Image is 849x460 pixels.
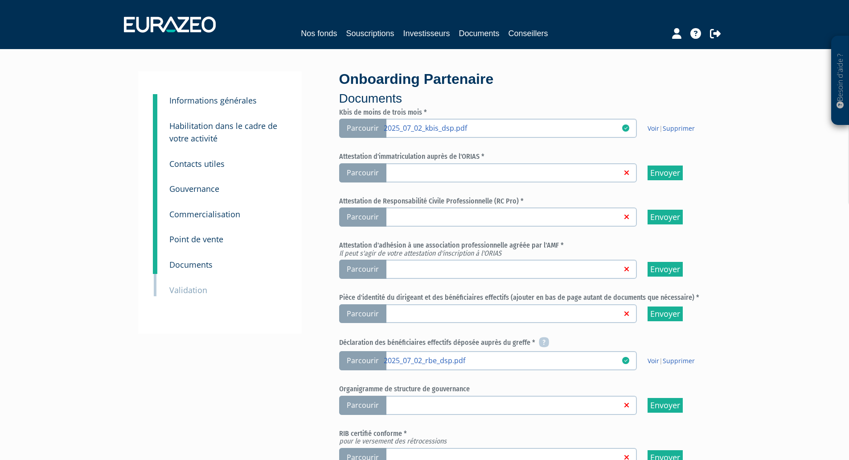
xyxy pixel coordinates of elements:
[648,124,695,133] span: |
[346,27,394,40] a: Souscriptions
[459,27,500,40] a: Documents
[648,166,683,180] input: Envoyer
[339,163,386,182] span: Parcourir
[153,170,157,198] a: 6
[169,158,225,169] small: Contacts utiles
[153,108,157,149] a: 4
[301,27,337,40] a: Nos fonds
[169,183,219,194] small: Gouvernance
[169,259,213,270] small: Documents
[169,234,223,245] small: Point de vente
[403,27,450,40] a: Investisseurs
[648,124,659,133] a: Voir
[153,145,157,173] a: 5
[648,262,683,277] input: Envoyer
[339,249,501,257] em: Il peut s'agir de votre attestation d'inscription à l'ORIAS
[339,90,711,108] p: Documents
[339,338,711,348] h6: Déclaration des bénéficiaires effectifs déposée auprès du greffe *
[339,351,386,370] span: Parcourir
[835,41,845,121] p: Besoin d'aide ?
[384,123,622,132] a: 2025_07_02_kbis_dsp.pdf
[339,304,386,323] span: Parcourir
[384,356,622,365] a: 2025_07_02_rbe_dsp.pdf
[339,241,711,257] h6: Attestation d'adhésion à une association professionnelle agréée par l'AMF *
[648,210,683,224] input: Envoyer
[339,153,711,161] h6: Attestation d'immatriculation auprès de l'ORIAS *
[153,94,157,112] a: 3
[648,398,683,413] input: Envoyer
[339,207,386,227] span: Parcourir
[663,356,695,365] a: Supprimer
[509,27,548,40] a: Conseillers
[339,119,386,138] span: Parcourir
[339,437,447,445] em: pour le versement des rétrocessions
[663,124,695,133] a: Supprimer
[339,385,711,393] h6: Organigramme de structure de gouvernance
[339,430,711,445] h6: RIB certifié conforme *
[339,260,386,279] span: Parcourir
[153,221,157,249] a: 8
[339,108,711,116] h6: Kbis de moins de trois mois *
[339,396,386,415] span: Parcourir
[169,95,257,106] small: Informations générales
[339,197,711,205] h6: Attestation de Responsabilité Civile Professionnelle (RC Pro) *
[339,69,711,108] div: Onboarding Partenaire
[622,357,629,364] i: 07/10/2025 10:17
[169,285,207,295] small: Validation
[153,246,157,274] a: 9
[339,294,711,302] h6: Pièce d'identité du dirigeant et des bénéficiaires effectifs (ajouter en bas de page autant de do...
[153,196,157,224] a: 7
[648,356,659,365] a: Voir
[648,356,695,365] span: |
[648,307,683,321] input: Envoyer
[622,124,629,132] i: 07/10/2025 10:17
[169,120,277,144] small: Habilitation dans le cadre de votre activité
[169,209,240,220] small: Commercialisation
[124,17,216,33] img: 1732889491-logotype_eurazeo_blanc_rvb.png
